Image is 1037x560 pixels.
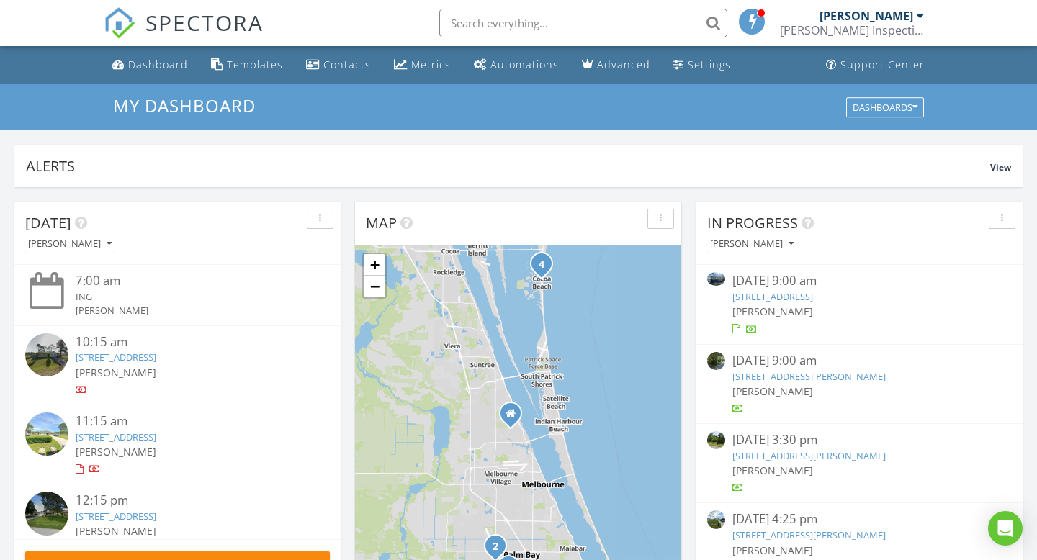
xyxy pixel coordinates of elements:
[323,58,371,71] div: Contacts
[707,431,1012,495] a: [DATE] 3:30 pm [STREET_ADDRESS][PERSON_NAME] [PERSON_NAME]
[439,9,727,37] input: Search everything...
[988,511,1023,546] div: Open Intercom Messenger
[76,333,304,351] div: 10:15 am
[732,290,813,303] a: [STREET_ADDRESS]
[76,366,156,379] span: [PERSON_NAME]
[732,352,987,370] div: [DATE] 9:00 am
[25,492,68,535] img: streetview
[76,304,304,317] div: [PERSON_NAME]
[846,97,924,117] button: Dashboards
[227,58,283,71] div: Templates
[490,58,559,71] div: Automations
[388,52,457,78] a: Metrics
[25,213,71,232] span: [DATE]
[128,58,188,71] div: Dashboard
[300,52,377,78] a: Contacts
[76,430,156,443] a: [STREET_ADDRESS]
[732,543,813,557] span: [PERSON_NAME]
[707,235,796,254] button: [PERSON_NAME]
[205,52,289,78] a: Templates
[710,239,794,249] div: [PERSON_NAME]
[76,510,156,523] a: [STREET_ADDRESS]
[364,276,385,297] a: Zoom out
[25,492,330,556] a: 12:15 pm [STREET_ADDRESS] [PERSON_NAME]
[364,254,385,276] a: Zoom in
[542,263,550,272] div: 133 N Orlando Ave, Cocoa Beach, FL 32931
[113,94,256,117] span: My Dashboard
[366,213,397,232] span: Map
[411,58,451,71] div: Metrics
[732,370,886,383] a: [STREET_ADDRESS][PERSON_NAME]
[732,528,886,541] a: [STREET_ADDRESS][PERSON_NAME]
[688,58,731,71] div: Settings
[76,445,156,459] span: [PERSON_NAME]
[145,7,264,37] span: SPECTORA
[707,510,725,528] img: streetview
[76,290,304,304] div: ING
[780,23,924,37] div: Lucas Inspection Services
[104,7,135,39] img: The Best Home Inspection Software - Spectora
[468,52,565,78] a: Automations (Basic)
[495,546,504,554] div: 607 Tejon Ave SW, Palm Bay, FL 32908
[840,58,925,71] div: Support Center
[732,464,813,477] span: [PERSON_NAME]
[25,412,68,456] img: streetview
[107,52,194,78] a: Dashboard
[707,272,725,286] img: 9301201%2Fcover_photos%2F49iWAkn7r3E1ytUsowqT%2Fsmall.9301201-1755646456645
[104,19,264,50] a: SPECTORA
[820,9,913,23] div: [PERSON_NAME]
[707,352,1012,416] a: [DATE] 9:00 am [STREET_ADDRESS][PERSON_NAME] [PERSON_NAME]
[76,492,304,510] div: 12:15 pm
[511,413,519,422] div: 1000 Westways Drive, Melbourne FL 32935
[820,52,930,78] a: Support Center
[707,213,798,232] span: In Progress
[25,412,330,477] a: 11:15 am [STREET_ADDRESS] [PERSON_NAME]
[76,272,304,290] div: 7:00 am
[25,333,330,397] a: 10:15 am [STREET_ADDRESS] [PERSON_NAME]
[707,352,725,370] img: streetview
[76,351,156,363] a: [STREET_ADDRESS]
[732,431,987,449] div: [DATE] 3:30 pm
[732,510,987,528] div: [DATE] 4:25 pm
[732,304,813,318] span: [PERSON_NAME]
[707,272,1012,336] a: [DATE] 9:00 am [STREET_ADDRESS] [PERSON_NAME]
[732,384,813,398] span: [PERSON_NAME]
[732,449,886,462] a: [STREET_ADDRESS][PERSON_NAME]
[853,102,917,112] div: Dashboards
[76,524,156,538] span: [PERSON_NAME]
[493,542,498,552] i: 2
[76,412,304,430] div: 11:15 am
[597,58,650,71] div: Advanced
[28,239,112,249] div: [PERSON_NAME]
[25,333,68,376] img: streetview
[576,52,656,78] a: Advanced
[732,272,987,290] div: [DATE] 9:00 am
[26,156,990,176] div: Alerts
[539,260,544,270] i: 4
[707,431,725,449] img: streetview
[25,235,115,254] button: [PERSON_NAME]
[668,52,737,78] a: Settings
[990,161,1011,173] span: View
